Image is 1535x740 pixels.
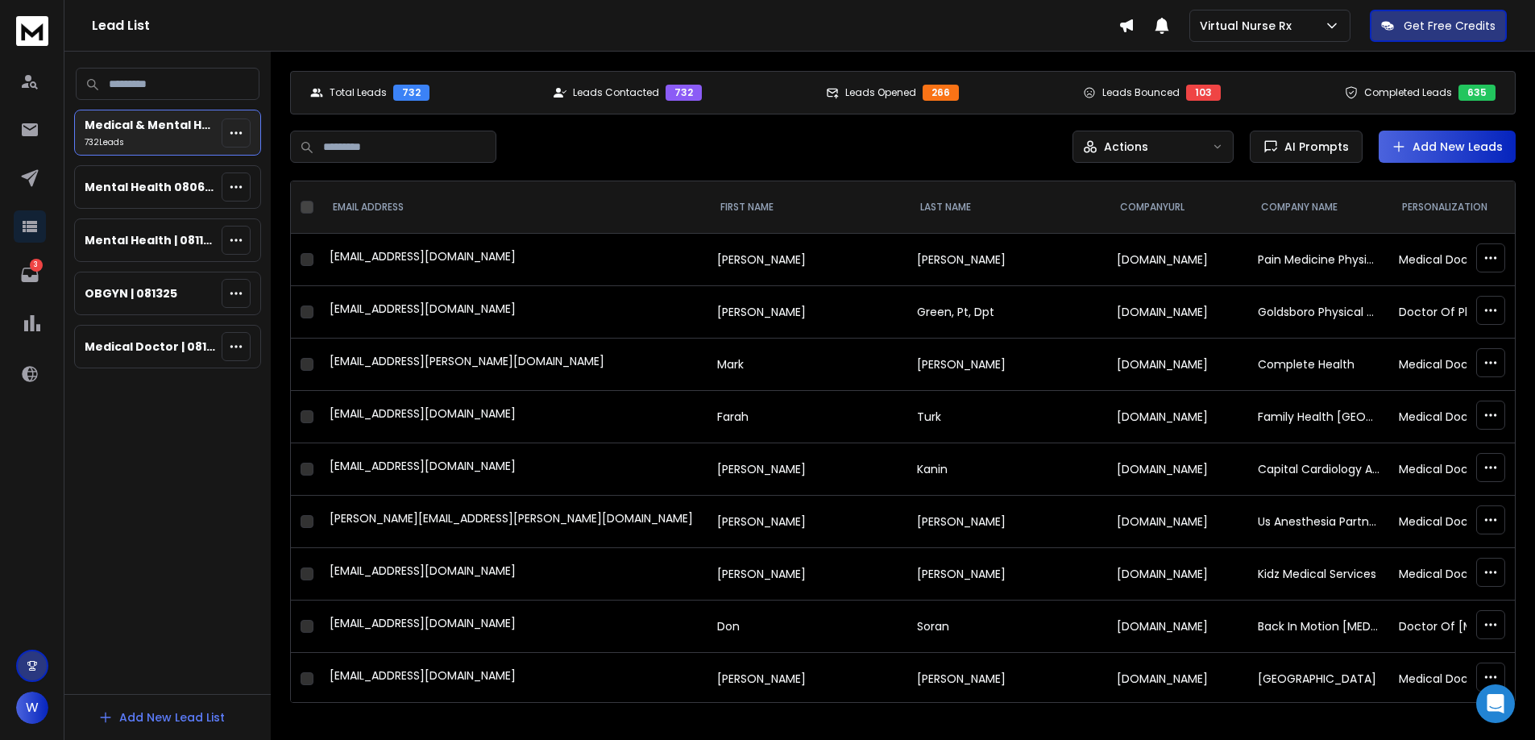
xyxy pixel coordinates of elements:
[330,405,698,428] div: [EMAIL_ADDRESS][DOMAIN_NAME]
[85,339,215,355] p: Medical Doctor | 081725
[1107,234,1248,286] td: [DOMAIN_NAME]
[907,443,1107,496] td: Kanin
[393,85,429,101] div: 732
[1248,653,1389,705] td: [GEOGRAPHIC_DATA]
[923,85,959,101] div: 266
[907,653,1107,705] td: [PERSON_NAME]
[1248,339,1389,391] td: Complete Health
[85,232,215,248] p: Mental Health | 08112025
[92,16,1118,35] h1: Lead List
[907,181,1107,234] th: LAST NAME
[330,86,387,99] p: Total Leads
[1107,496,1248,548] td: [DOMAIN_NAME]
[1186,85,1221,101] div: 103
[85,136,215,148] p: 732 Lead s
[1389,181,1530,234] th: personalization
[1389,286,1530,339] td: Doctor Of Physical Therapy
[85,285,177,301] p: OBGYN | 081325
[330,615,698,638] div: [EMAIL_ADDRESS][DOMAIN_NAME]
[707,653,907,705] td: [PERSON_NAME]
[907,391,1107,443] td: Turk
[1404,18,1496,34] p: Get Free Credits
[320,181,707,234] th: EMAIL ADDRESS
[907,496,1107,548] td: [PERSON_NAME]
[1107,548,1248,601] td: [DOMAIN_NAME]
[16,16,48,46] img: logo
[707,234,907,286] td: [PERSON_NAME]
[330,458,698,480] div: [EMAIL_ADDRESS][DOMAIN_NAME]
[1107,181,1248,234] th: companyUrl
[707,339,907,391] td: Mark
[1248,496,1389,548] td: Us Anesthesia Partners
[1250,131,1363,163] button: AI Prompts
[1248,548,1389,601] td: Kidz Medical Services
[1248,391,1389,443] td: Family Health [GEOGRAPHIC_DATA]
[907,548,1107,601] td: [PERSON_NAME]
[1248,601,1389,653] td: Back In Motion [MEDICAL_DATA]
[16,692,48,724] button: W
[1107,339,1248,391] td: [DOMAIN_NAME]
[907,234,1107,286] td: [PERSON_NAME]
[1278,139,1349,155] span: AI Prompts
[1364,86,1452,99] p: Completed Leads
[1392,139,1503,155] a: Add New Leads
[330,301,698,323] div: [EMAIL_ADDRESS][DOMAIN_NAME]
[1458,85,1496,101] div: 635
[707,181,907,234] th: FIRST NAME
[330,353,698,376] div: [EMAIL_ADDRESS][PERSON_NAME][DOMAIN_NAME]
[30,259,43,272] p: 3
[707,443,907,496] td: [PERSON_NAME]
[1107,653,1248,705] td: [DOMAIN_NAME]
[1476,684,1515,723] div: Open Intercom Messenger
[1389,653,1530,705] td: Medical Doctor
[1107,601,1248,653] td: [DOMAIN_NAME]
[1248,286,1389,339] td: Goldsboro Physical Therapy & Wellness
[330,248,698,271] div: [EMAIL_ADDRESS][DOMAIN_NAME]
[1389,601,1530,653] td: Doctor Of [MEDICAL_DATA]
[1104,139,1148,155] p: Actions
[85,179,215,195] p: Mental Health 08062025
[330,510,698,533] div: [PERSON_NAME][EMAIL_ADDRESS][PERSON_NAME][DOMAIN_NAME]
[1379,131,1516,163] button: Add New Leads
[1389,548,1530,601] td: Medical Doctor
[1389,234,1530,286] td: Medical Doctor
[14,259,46,291] a: 3
[1248,234,1389,286] td: Pain Medicine Physicians - [US_STATE]
[85,701,238,734] button: Add New Lead List
[1389,496,1530,548] td: Medical Doctor
[907,286,1107,339] td: Green, Pt, Dpt
[573,86,659,99] p: Leads Contacted
[1107,286,1248,339] td: [DOMAIN_NAME]
[85,117,215,133] p: Medical & Mental Health Practices
[907,339,1107,391] td: [PERSON_NAME]
[707,286,907,339] td: [PERSON_NAME]
[330,563,698,585] div: [EMAIL_ADDRESS][DOMAIN_NAME]
[707,391,907,443] td: Farah
[666,85,702,101] div: 732
[707,601,907,653] td: Don
[1248,181,1389,234] th: Company Name
[330,667,698,690] div: [EMAIL_ADDRESS][DOMAIN_NAME]
[707,496,907,548] td: [PERSON_NAME]
[1107,443,1248,496] td: [DOMAIN_NAME]
[845,86,916,99] p: Leads Opened
[1389,443,1530,496] td: Medical Doctor
[1389,391,1530,443] td: Medical Doctor
[1107,391,1248,443] td: [DOMAIN_NAME]
[1102,86,1180,99] p: Leads Bounced
[907,601,1107,653] td: Soran
[707,548,907,601] td: [PERSON_NAME]
[1200,18,1298,34] p: Virtual Nurse Rx
[1248,443,1389,496] td: Capital Cardiology Associates
[1389,339,1530,391] td: Medical Doctor
[1370,10,1507,42] button: Get Free Credits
